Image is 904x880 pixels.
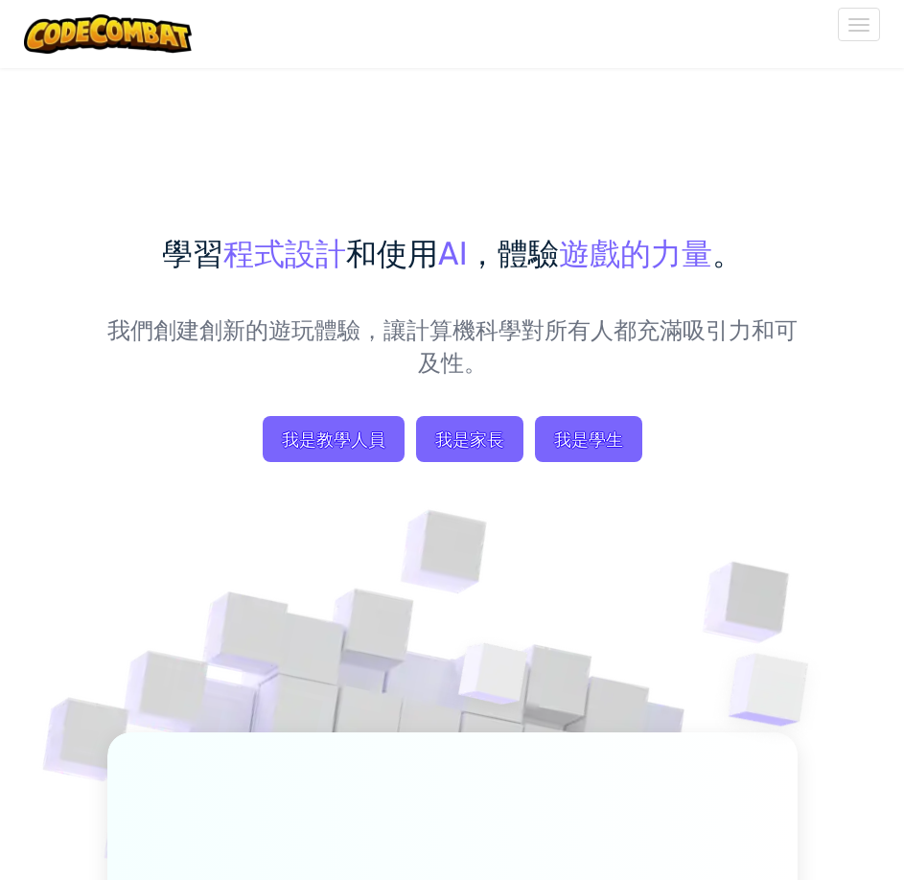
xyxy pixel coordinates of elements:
[687,604,867,778] img: Overlap cubes
[712,233,743,271] span: 。
[223,233,346,271] span: 程式設計
[107,313,798,378] p: 我們創建創新的遊玩體驗，讓計算機科學對所有人都充滿吸引力和可及性。
[535,416,642,462] button: 我是學生
[263,416,405,462] a: 我是教學人員
[24,14,192,54] img: CodeCombat logo
[467,233,559,271] span: ，體驗
[559,233,712,271] span: 遊戲的力量
[162,233,223,271] span: 學習
[346,233,438,271] span: 和使用
[438,233,467,271] span: AI
[419,602,568,756] img: Overlap cubes
[416,416,523,462] a: 我是家長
